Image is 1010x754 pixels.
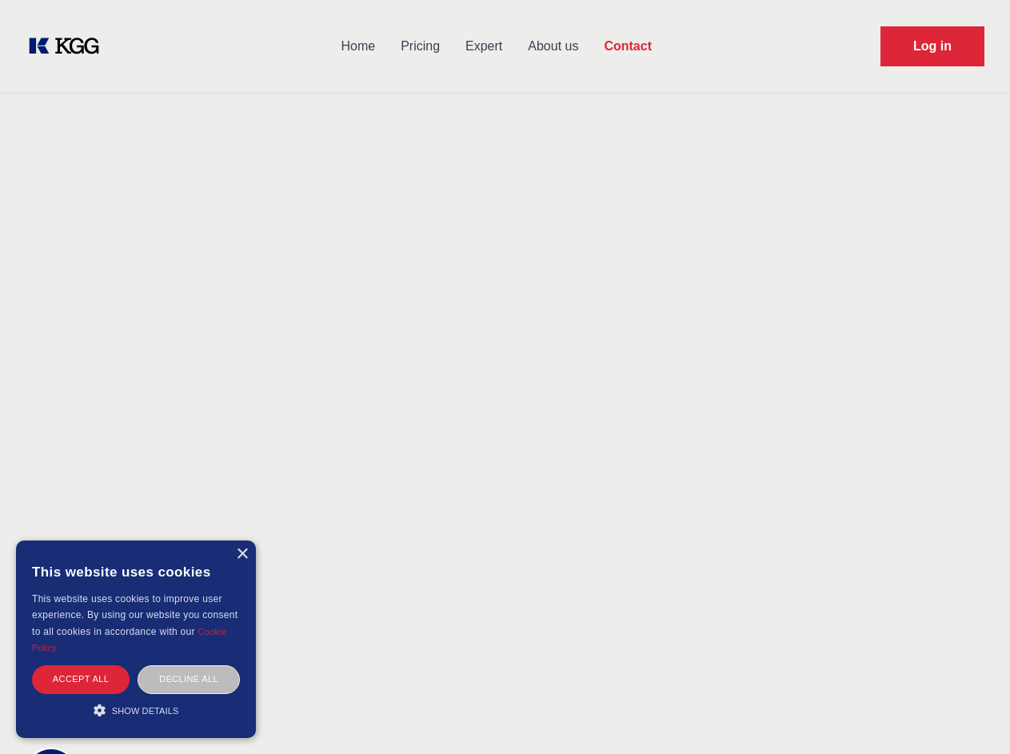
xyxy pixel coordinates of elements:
span: Show details [112,706,179,716]
a: Pricing [388,26,453,67]
a: Cookie Policy [32,627,227,652]
a: KOL Knowledge Platform: Talk to Key External Experts (KEE) [26,34,112,59]
div: Decline all [138,665,240,693]
div: Show details [32,702,240,718]
a: Expert [453,26,515,67]
a: About us [515,26,591,67]
a: Home [328,26,388,67]
div: This website uses cookies [32,553,240,591]
div: Accept all [32,665,130,693]
a: Contact [591,26,665,67]
div: Close [236,549,248,561]
iframe: Chat Widget [930,677,1010,754]
span: This website uses cookies to improve user experience. By using our website you consent to all coo... [32,593,238,637]
a: Request Demo [880,26,984,66]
